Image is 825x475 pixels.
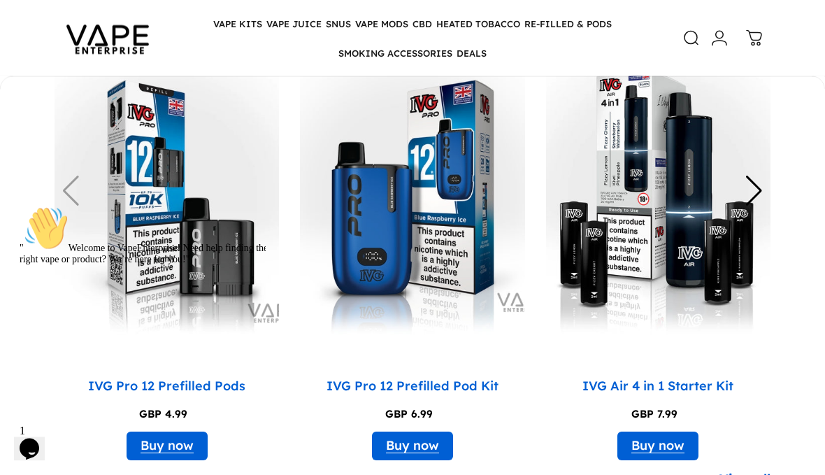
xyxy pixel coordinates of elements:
[14,419,59,461] iframe: chat widget
[141,437,194,457] a: Buy now
[300,10,524,465] div: 2 / 12
[14,201,266,412] iframe: chat widget
[434,9,522,38] summary: HEATED TOBACCO
[327,377,498,397] p: IVG Pro 12 Prefilled Pod Kit
[739,23,770,54] a: 0 items
[45,6,171,71] img: Vape Enterprise
[336,38,454,68] summary: SMOKING ACCESSORIES
[353,9,410,38] summary: VAPE MODS
[300,44,524,343] img: IVG Pro 12 Prefilled Pod Kit
[264,9,324,38] summary: VAPE JUICE
[546,44,770,343] img: IVG Air 4 in 1 Starter Kit
[631,437,684,457] a: Buy now
[546,10,770,465] div: 3 / 12
[454,38,489,68] a: DEALS
[139,406,187,423] p: GBP 4.99
[522,9,614,38] summary: RE-FILLED & PODS
[386,437,439,457] a: Buy now
[55,44,279,343] img: IVG Pro 12 Prefilled Pods
[10,6,55,50] img: :wave:
[745,176,763,207] div: Next slide
[6,42,254,64] span: " Welcome to VapeEnterprise! Need help finding the right vape or product? We’re here for you!"
[324,9,353,38] summary: SNUS
[410,9,434,38] summary: CBD
[631,406,677,423] p: GBP 7.99
[211,9,264,38] summary: VAPE KITS
[155,9,670,68] nav: Primary
[385,406,433,423] p: GBP 6.99
[582,377,733,397] p: IVG Air 4 in 1 Starter Kit
[6,6,257,64] div: "👋Welcome to VapeEnterprise! Need help finding the right vape or product? We’re here for you!"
